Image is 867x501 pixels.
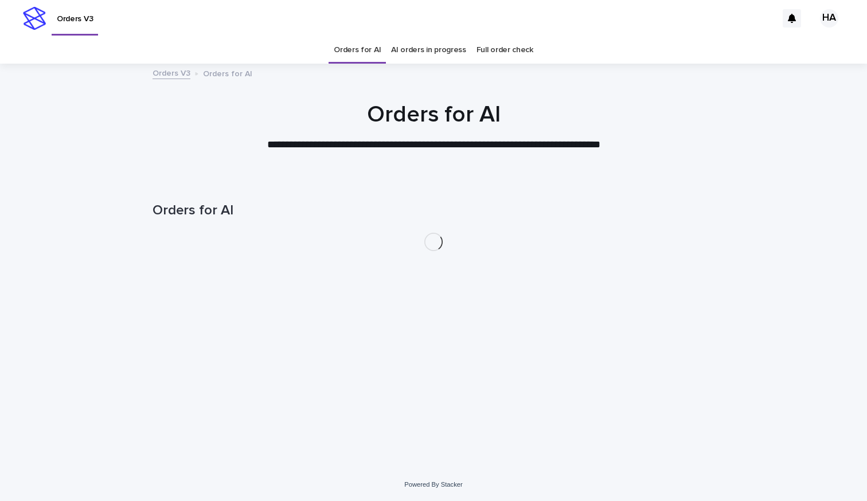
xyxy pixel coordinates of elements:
div: HA [820,9,838,28]
a: Powered By Stacker [404,481,462,488]
a: Orders V3 [153,66,190,79]
h1: Orders for AI [153,101,714,128]
h1: Orders for AI [153,202,714,219]
img: stacker-logo-s-only.png [23,7,46,30]
a: Orders for AI [334,37,381,64]
a: Full order check [477,37,533,64]
p: Orders for AI [203,66,252,79]
a: AI orders in progress [391,37,466,64]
